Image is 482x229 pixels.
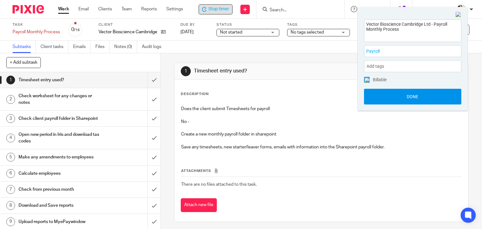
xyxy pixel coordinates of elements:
button: + Add subtask [6,57,41,68]
p: Vector Bioscience Cambridge Ltd [99,29,158,35]
small: /16 [74,28,80,32]
textarea: Vector Bioscience Cambridge Ltd - Payroll Monthly Process [364,20,461,40]
a: Emails [73,41,91,53]
span: No tags selected [291,30,324,35]
img: Close [456,12,461,18]
label: Tags [287,22,350,27]
div: 2 [6,95,15,104]
span: Billable [373,77,387,82]
img: MaxAcc_Sep21_ElliDeanPhoto_030.jpg [456,4,466,14]
div: 6 [6,169,15,178]
button: Attach new file [181,198,217,212]
div: 0 [71,26,80,33]
div: Payroll Monthly Process [13,29,60,35]
div: Project: Payroll [364,45,461,57]
p: [PERSON_NAME] [419,6,453,12]
label: Status [217,22,279,27]
a: Files [95,41,110,53]
img: Pixie [13,5,44,13]
div: 1 [181,66,191,76]
h1: Download and Save reports [19,201,100,210]
label: Client [99,22,173,27]
p: Save any timesheets, new starter/leaver forms, emails with information into the Sharepoint payrol... [181,144,462,150]
h1: Timesheet entry used? [194,68,335,74]
label: Task [13,22,60,27]
p: Does the client submit Timesheets for payroll [181,106,462,112]
span: Stop timer [208,6,229,13]
a: Notes (0) [114,41,137,53]
a: Reports [141,6,157,12]
a: Team [121,6,132,12]
a: Clients [98,6,112,12]
span: [DATE] [180,30,194,34]
h1: Calculate employees [19,169,100,178]
input: Search [269,8,325,13]
h1: Check worksheet for any changes or notes [19,91,100,107]
h1: Upload reports to MyePaywindow [19,217,100,226]
span: Add tags [367,61,387,71]
span: Attachments [181,169,211,173]
a: Audit logs [142,41,166,53]
a: Client tasks [40,41,68,53]
div: 5 [6,153,15,162]
img: checked.png [365,78,370,83]
h1: Check client payroll folder in Sharepoint [19,114,100,123]
h1: Timesheet entry used? [19,75,100,85]
p: Create a new monthly payroll folder in sharepoint [181,131,462,137]
div: 9 [6,217,15,226]
div: 4 [6,134,15,142]
p: No - [181,119,462,125]
div: Vector Bioscience Cambridge Ltd - Payroll Monthly Process [199,4,233,14]
h1: Make any amendments to employees [19,152,100,162]
div: 3 [6,114,15,123]
a: Settings [166,6,183,12]
h1: Check from previous month [19,185,100,194]
div: 8 [6,201,15,210]
a: Work [58,6,69,12]
span: There are no files attached to this task. [181,182,257,187]
span: Not started [220,30,242,35]
h1: Open new period in Iris and download tax codes [19,130,100,146]
span: Payroll [366,48,445,55]
a: Subtasks [13,41,36,53]
a: Email [78,6,89,12]
p: Description [181,92,209,97]
button: Done [364,89,461,104]
div: 7 [6,185,15,194]
div: 1 [6,76,15,84]
label: Due by [180,22,209,27]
